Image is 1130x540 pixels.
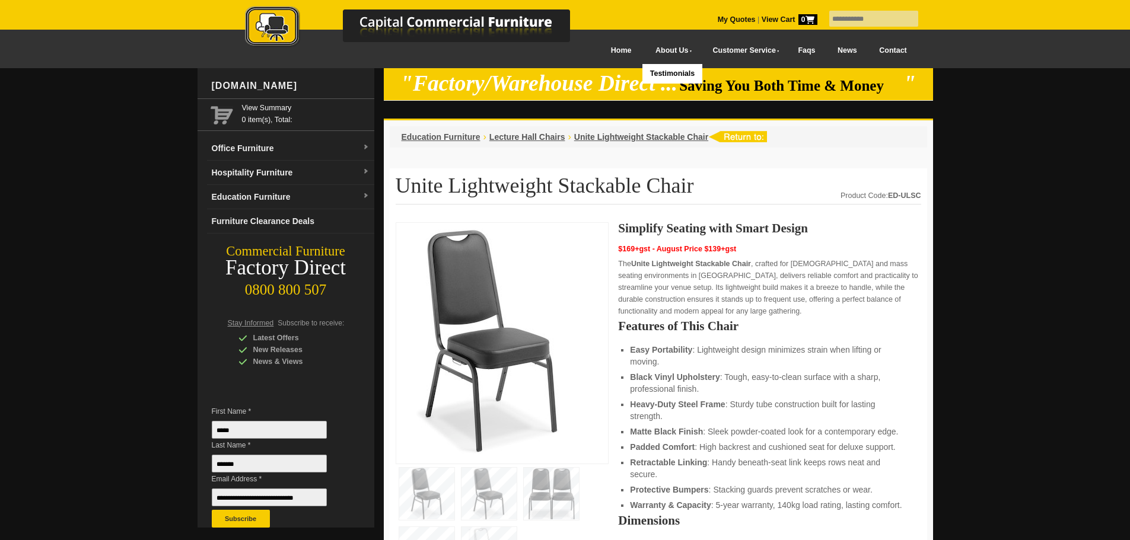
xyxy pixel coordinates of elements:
[630,345,692,354] strong: Easy Portability
[759,15,817,24] a: View Cart0
[630,456,909,480] li: : Handy beneath-seat link keeps rows neat and secure.
[618,222,921,234] h2: Simplify Seating with Smart Design
[630,500,711,510] strong: Warranty & Capacity
[362,144,370,151] img: dropdown
[888,191,921,200] strong: ED-ULSC
[574,132,708,142] a: Unite Lightweight Stackable Chair
[630,441,909,453] li: : High backrest and cushioned seat for deluxe support.
[708,131,767,142] img: return to
[212,6,628,53] a: Capital Commercial Furniture Logo
[238,332,351,344] div: Latest Offers
[630,442,695,452] strong: Padded Comfort
[798,14,817,25] span: 0
[630,485,708,494] strong: Protective Bumpers
[238,356,351,368] div: News & Views
[207,136,374,161] a: Office Furnituredropdown
[212,488,327,506] input: Email Address *
[228,319,274,327] span: Stay Informed
[212,455,327,472] input: Last Name *
[699,37,787,64] a: Customer Service
[212,439,345,451] span: Last Name *
[207,68,374,104] div: [DOMAIN_NAME]
[630,372,720,382] strong: Black Vinyl Upholstery
[568,131,571,143] li: ›
[396,174,921,205] h1: Unite Lightweight Stackable Chair
[618,320,921,332] h2: Features of This Chair
[630,426,909,437] li: : Sleek powder-coated look for a contemporary edge.
[278,319,344,327] span: Subscribe to receive:
[903,71,916,95] em: "
[642,37,699,64] a: About Us
[198,243,374,260] div: Commercial Furniture
[242,102,370,114] a: View Summary
[400,71,677,95] em: "Factory/Warehouse Direct ...
[212,6,628,49] img: Capital Commercial Furniture Logo
[483,131,486,143] li: ›
[402,132,480,142] a: Education Furniture
[787,37,827,64] a: Faqs
[362,193,370,200] img: dropdown
[826,37,868,64] a: News
[630,427,703,436] strong: Matte Black Finish
[630,458,707,467] strong: Retractable Linking
[212,510,270,528] button: Subscribe
[642,64,702,84] a: Testimonials
[212,473,345,485] span: Email Address *
[630,499,909,511] li: : 5-year warranty, 140kg load rating, lasting comfort.
[207,209,374,234] a: Furniture Clearance Deals
[630,344,909,368] li: : Lightweight design minimizes strain when lifting or moving.
[618,258,921,317] p: The , crafted for [DEMOGRAPHIC_DATA] and mass seating environments in [GEOGRAPHIC_DATA], delivers...
[212,421,327,439] input: First Name *
[198,260,374,276] div: Factory Direct
[207,161,374,185] a: Hospitality Furnituredropdown
[489,132,565,142] a: Lecture Hall Chairs
[841,190,921,202] div: Product Code:
[718,15,756,24] a: My Quotes
[630,398,909,422] li: : Sturdy tube construction built for lasting strength.
[618,515,921,526] h2: Dimensions
[630,484,909,496] li: : Stacking guards prevent scratches or wear.
[679,78,902,94] span: Saving You Both Time & Money
[207,185,374,209] a: Education Furnituredropdown
[238,344,351,356] div: New Releases
[362,168,370,175] img: dropdown
[242,102,370,124] span: 0 item(s), Total:
[402,229,580,454] img: Unite lightweight stackable chair with black vinyl upholstery and heavy-duty steel frame, ideal f...
[762,15,817,24] strong: View Cart
[198,276,374,298] div: 0800 800 507
[212,405,345,417] span: First Name *
[630,400,725,409] strong: Heavy-Duty Steel Frame
[631,260,751,268] strong: Unite Lightweight Stackable Chair
[618,245,736,253] span: $169+gst - August Price $139+gst
[868,37,918,64] a: Contact
[630,371,909,395] li: : Tough, easy-to-clean surface with a sharp, professional finish.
